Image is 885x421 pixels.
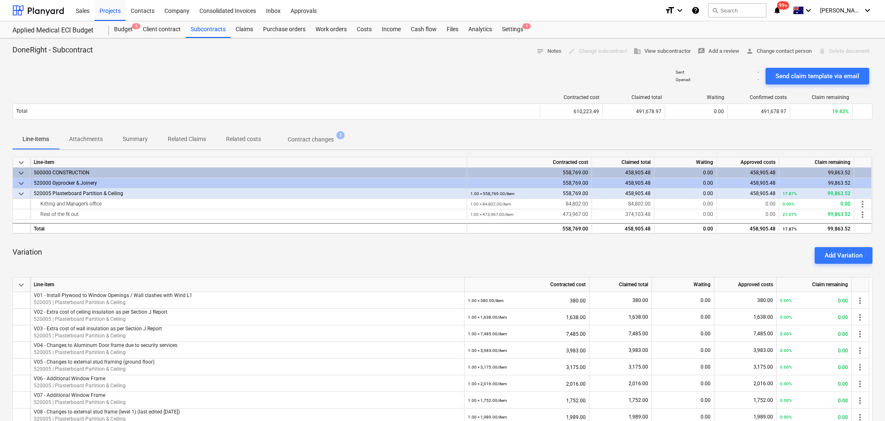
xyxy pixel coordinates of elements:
div: Approved costs [717,157,779,168]
span: keyboard_arrow_down [16,178,26,188]
small: 0.00% [780,332,792,336]
span: 0.00 [766,201,776,207]
span: 0.00 [701,347,711,353]
p: 520005 | Plasterboard Partition & Ceiling [34,382,461,389]
div: Client contract [138,21,186,38]
p: Attachments [69,135,103,144]
div: 558,769.00 [467,178,592,188]
span: 0.00 [703,211,713,217]
small: 1.00 × 558,769.00 / item [470,191,515,196]
span: more_vert [858,199,868,209]
div: Line-item [30,277,465,292]
small: 1.00 × 1,752.00 / item [468,398,507,403]
i: format_size [665,5,675,15]
span: 2,016.00 [753,381,773,386]
div: Approved costs [714,277,777,292]
div: Contracted cost [467,157,592,168]
span: keyboard_arrow_down [16,280,26,290]
p: 520005 | Plasterboard Partition & Ceiling [34,366,461,373]
span: 458,905.48 [625,191,651,196]
span: more_vert [855,296,865,306]
small: 0.00% [780,365,792,369]
div: 3,175.00 [468,359,586,376]
p: V07 - Additional Window Frame [34,392,461,399]
span: 1,752.00 [629,397,648,403]
span: Change contact person [746,47,812,56]
span: 1,638.00 [629,314,648,320]
div: 558,769.00 [467,168,592,178]
span: keyboard_arrow_down [16,168,26,178]
div: Claimed total [606,94,662,100]
span: more_vert [858,210,868,220]
span: 0.00 [701,364,711,370]
button: Search [708,3,766,17]
div: 0.00 [780,325,848,342]
small: 21.07% [783,212,797,217]
span: 1,752.00 [753,397,773,403]
p: V06 - Additional Window Frame [34,375,461,382]
span: 84,802.00 [628,201,651,207]
small: 1.00 × 1,638.00 / item [468,315,507,319]
div: 1,752.00 [468,392,586,409]
div: Claims [231,21,258,38]
button: Add a review [694,45,743,58]
small: 1.00 × 1,989.00 / item [468,415,507,419]
span: 491,678.97 [636,109,661,114]
div: Subcontracts [186,21,231,38]
i: notifications [773,5,781,15]
a: Income [377,21,406,38]
div: 458,905.48 [717,223,779,233]
span: [PERSON_NAME] [820,7,862,14]
div: 0.00 [654,223,717,233]
span: notes [537,47,544,55]
p: 520005 | Plasterboard Partition & Ceiling [34,349,461,356]
span: 1,638.00 [753,314,773,320]
div: 3,983.00 [468,342,586,359]
span: 374,103.48 [625,211,651,217]
span: 3,983.00 [629,347,648,353]
div: 610,223.49 [540,105,602,118]
small: 0.00% [780,315,792,319]
p: - [758,69,759,75]
p: 520005 | Plasterboard Partition & Ceiling [34,299,461,306]
i: keyboard_arrow_down [675,5,685,15]
span: 0.00 [703,201,713,207]
span: 19.43% [832,109,849,114]
p: V05 - Changes to external stud framing (ground floor) [34,359,461,366]
a: Cash flow [406,21,442,38]
p: Summary [123,135,148,144]
i: keyboard_arrow_down [803,5,813,15]
p: Line-items [22,135,49,144]
span: keyboard_arrow_down [16,158,26,168]
span: 3,175.00 [753,364,773,370]
div: 520005 Plasterboard Partition & Ceiling [34,188,463,199]
p: Related Claims [168,135,206,144]
small: 0.00% [780,398,792,403]
div: 520000 Gyprocker & Joinery [34,178,463,188]
div: 0.00 [780,309,848,326]
span: person [746,47,753,55]
div: Rest of the fit out [34,209,463,220]
div: Budget [109,21,138,38]
small: 1.00 × 3,983.00 / item [468,348,507,353]
div: Files [442,21,463,38]
a: Analytics [463,21,497,38]
div: Settings [497,21,528,38]
span: 0.00 [701,297,711,303]
span: 2,016.00 [629,381,648,386]
small: 17.87% [783,191,797,196]
small: 1.00 × 3,175.00 / item [468,365,507,369]
div: 2,016.00 [468,375,586,392]
div: 458,905.48 [592,223,654,233]
div: Purchase orders [258,21,311,38]
span: 491,678.97 [761,109,786,114]
p: Related costs [226,135,261,144]
p: Opened : [676,77,691,82]
span: 3,175.00 [629,364,648,370]
a: Costs [352,21,377,38]
span: 0.00 [701,331,711,337]
div: 99,863.52 [779,178,854,188]
div: Kitting and Manager’s office [34,199,463,209]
